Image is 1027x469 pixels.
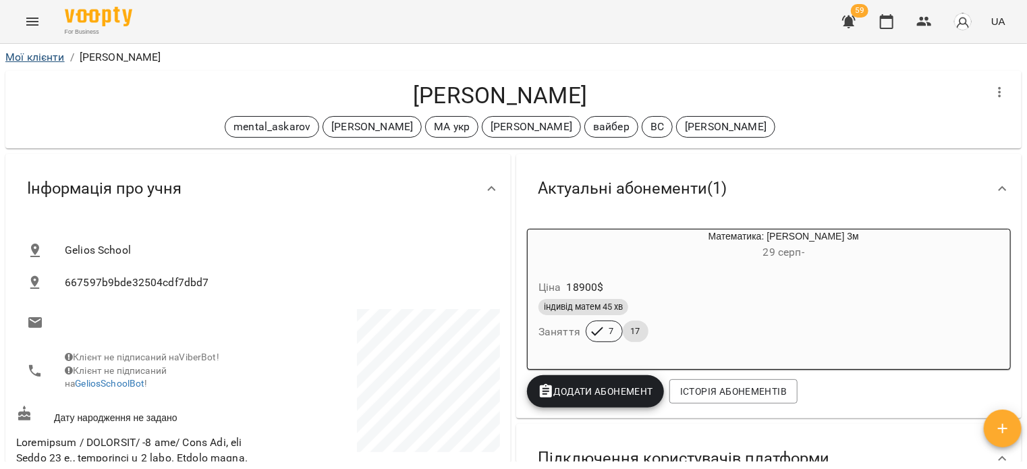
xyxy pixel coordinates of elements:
div: [PERSON_NAME] [482,116,581,138]
p: ВС [650,119,664,135]
span: Інформація про учня [27,178,182,199]
div: Інформація про учня [5,154,511,223]
h6: Ціна [538,278,561,297]
span: For Business [65,28,132,36]
button: Додати Абонемент [527,375,664,408]
a: GeliosSchoolBot [75,378,144,389]
p: [PERSON_NAME] [685,119,767,135]
p: МА укр [434,119,470,135]
div: Дату народження не задано [13,403,258,428]
div: Математика: [PERSON_NAME] 3м [592,229,975,262]
h6: Заняття [538,323,580,341]
div: МА укр [425,116,478,138]
span: UA [991,14,1005,28]
p: [PERSON_NAME] [80,49,161,65]
span: Додати Абонемент [538,383,653,399]
span: 29 серп - [763,246,804,258]
div: Математика: Індив 3м [528,229,592,262]
span: Історія абонементів [680,383,787,399]
p: [PERSON_NAME] [491,119,572,135]
p: mental_askarov [233,119,310,135]
img: Voopty Logo [65,7,132,26]
button: Математика: [PERSON_NAME] 3м29 серп- Ціна18900$індивід матем 45 хвЗаняття717 [528,229,975,358]
span: 7 [601,325,622,337]
nav: breadcrumb [5,49,1022,65]
span: Актуальні абонементи ( 1 ) [538,178,727,199]
div: ВС [642,116,673,138]
div: [PERSON_NAME] [323,116,422,138]
span: 667597b9bde32504cdf7dbd7 [65,275,489,291]
div: [PERSON_NAME] [676,116,775,138]
h4: [PERSON_NAME] [16,82,984,109]
img: avatar_s.png [953,12,972,31]
a: Мої клієнти [5,51,65,63]
p: вайбер [593,119,630,135]
li: / [70,49,74,65]
span: індивід матем 45 хв [538,301,628,313]
span: 17 [623,325,648,337]
span: Підключення користувачів платформи [538,448,829,469]
button: Menu [16,5,49,38]
div: Актуальні абонементи(1) [516,154,1022,223]
span: Клієнт не підписаний на ! [65,365,167,389]
div: вайбер [584,116,638,138]
button: Історія абонементів [669,379,798,404]
div: mental_askarov [225,116,319,138]
p: 18900 $ [567,279,604,296]
p: [PERSON_NAME] [331,119,413,135]
span: 59 [851,4,868,18]
span: Gelios School [65,242,489,258]
button: UA [986,9,1011,34]
span: Клієнт не підписаний на ViberBot! [65,352,219,362]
